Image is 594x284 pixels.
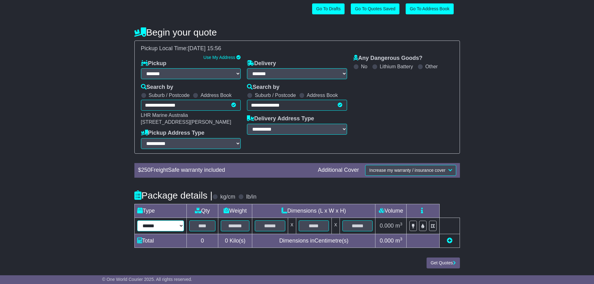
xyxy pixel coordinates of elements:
td: Kilo(s) [218,234,252,248]
span: 0.000 [380,238,394,244]
span: m [395,223,403,229]
span: m [395,238,403,244]
button: Get Quotes [427,258,460,268]
h4: Package details | [134,190,213,200]
label: Address Book [200,92,232,98]
a: Add new item [447,238,452,244]
span: [STREET_ADDRESS][PERSON_NAME] [141,119,231,125]
label: Address Book [307,92,338,98]
span: [DATE] 15:56 [188,45,221,51]
span: 250 [141,167,151,173]
a: Go To Address Book [406,3,453,14]
label: Delivery [247,60,276,67]
label: Suburb / Postcode [149,92,190,98]
div: Pickup Local Time: [138,45,456,52]
a: Go To Drafts [312,3,345,14]
label: lb/in [246,194,256,200]
td: x [332,218,340,234]
td: Dimensions (L x W x H) [252,204,375,218]
span: LHR Marine Australia [141,113,188,118]
sup: 3 [400,222,403,226]
label: Suburb / Postcode [255,92,296,98]
td: Type [134,204,186,218]
button: Increase my warranty / insurance cover [365,165,456,176]
label: Search by [247,84,279,91]
td: Volume [375,204,407,218]
span: 0 [225,238,228,244]
div: Additional Cover [315,167,362,174]
span: 0.000 [380,223,394,229]
label: No [361,64,367,70]
a: Go To Quotes Saved [351,3,399,14]
span: © One World Courier 2025. All rights reserved. [102,277,192,282]
h4: Begin your quote [134,27,460,37]
sup: 3 [400,237,403,241]
td: Weight [218,204,252,218]
label: Any Dangerous Goods? [353,55,423,62]
td: x [288,218,296,234]
span: Increase my warranty / insurance cover [369,168,445,173]
td: Qty [186,204,218,218]
label: Lithium Battery [380,64,413,70]
td: Dimensions in Centimetre(s) [252,234,375,248]
td: 0 [186,234,218,248]
label: Delivery Address Type [247,115,314,122]
label: Pickup Address Type [141,130,205,137]
a: Use My Address [203,55,235,60]
label: Pickup [141,60,167,67]
label: kg/cm [220,194,235,200]
div: $ FreightSafe warranty included [135,167,315,174]
label: Other [425,64,438,70]
td: Total [134,234,186,248]
label: Search by [141,84,173,91]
